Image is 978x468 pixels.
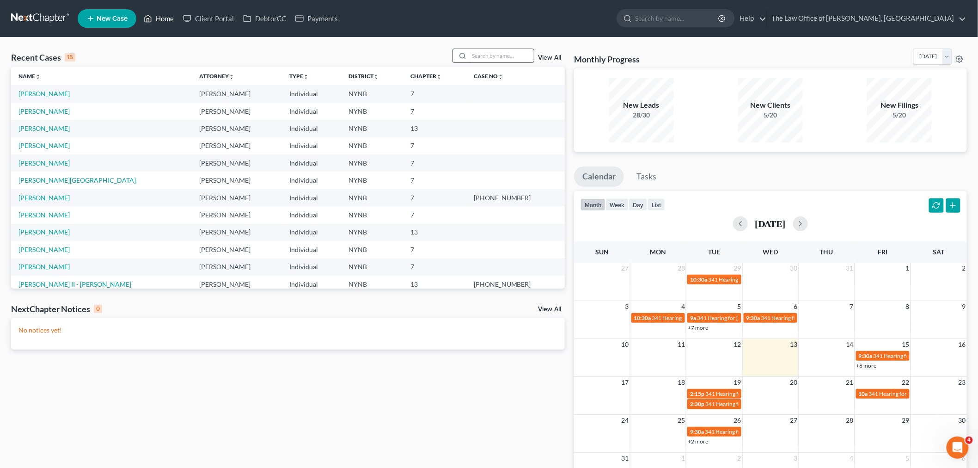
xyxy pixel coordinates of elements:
[690,400,704,407] span: 2:30p
[139,10,178,27] a: Home
[341,120,403,137] td: NYNB
[178,10,238,27] a: Client Portal
[403,206,466,223] td: 7
[403,172,466,189] td: 7
[18,176,136,184] a: [PERSON_NAME][GEOGRAPHIC_DATA]
[961,263,967,274] span: 2
[192,259,282,276] td: [PERSON_NAME]
[708,276,791,283] span: 341 Hearing for [PERSON_NAME]
[690,276,707,283] span: 10:30a
[18,228,70,236] a: [PERSON_NAME]
[192,154,282,172] td: [PERSON_NAME]
[403,154,466,172] td: 7
[958,377,967,388] span: 23
[789,377,798,388] span: 20
[634,314,651,321] span: 10:30a
[466,276,565,293] td: [PHONE_NUMBER]
[869,390,952,397] span: 341 Hearing for [PERSON_NAME]
[469,49,534,62] input: Search by name...
[677,263,686,274] span: 28
[856,362,877,369] a: +6 more
[373,74,379,80] i: unfold_more
[789,415,798,426] span: 27
[18,211,70,219] a: [PERSON_NAME]
[192,276,282,293] td: [PERSON_NAME]
[574,166,624,187] a: Calendar
[820,248,833,256] span: Thu
[282,224,341,241] td: Individual
[341,259,403,276] td: NYNB
[845,263,855,274] span: 31
[849,453,855,464] span: 4
[192,172,282,189] td: [PERSON_NAME]
[621,415,630,426] span: 24
[621,263,630,274] span: 27
[282,172,341,189] td: Individual
[282,85,341,102] td: Individual
[697,314,780,321] span: 341 Hearing for [PERSON_NAME]
[733,415,742,426] span: 26
[905,263,911,274] span: 1
[859,390,868,397] span: 10a
[94,305,102,313] div: 0
[746,314,760,321] span: 9:30a
[282,120,341,137] td: Individual
[403,103,466,120] td: 7
[403,137,466,154] td: 7
[733,263,742,274] span: 29
[867,100,932,111] div: New Filings
[192,241,282,258] td: [PERSON_NAME]
[341,241,403,258] td: NYNB
[192,137,282,154] td: [PERSON_NAME]
[348,73,379,80] a: Districtunfold_more
[18,73,41,80] a: Nameunfold_more
[18,159,70,167] a: [PERSON_NAME]
[341,154,403,172] td: NYNB
[199,73,234,80] a: Attorneyunfold_more
[18,246,70,253] a: [PERSON_NAME]
[958,339,967,350] span: 16
[474,73,503,80] a: Case Nounfold_more
[341,85,403,102] td: NYNB
[403,241,466,258] td: 7
[403,120,466,137] td: 13
[690,428,704,435] span: 9:30a
[403,224,466,241] td: 13
[192,85,282,102] td: [PERSON_NAME]
[905,453,911,464] span: 5
[341,172,403,189] td: NYNB
[690,314,696,321] span: 9a
[574,54,640,65] h3: Monthly Progress
[901,377,911,388] span: 22
[677,339,686,350] span: 11
[737,453,742,464] span: 2
[677,415,686,426] span: 25
[755,219,786,228] h2: [DATE]
[538,306,561,313] a: View All
[436,74,442,80] i: unfold_more
[629,198,648,211] button: day
[341,189,403,206] td: NYNB
[621,377,630,388] span: 17
[341,206,403,223] td: NYNB
[688,324,708,331] a: +7 more
[341,103,403,120] td: NYNB
[735,10,766,27] a: Help
[341,276,403,293] td: NYNB
[680,301,686,312] span: 4
[705,400,788,407] span: 341 Hearing for [PERSON_NAME]
[282,276,341,293] td: Individual
[18,280,131,288] a: [PERSON_NAME] II - [PERSON_NAME]
[581,198,605,211] button: month
[793,301,798,312] span: 6
[18,194,70,202] a: [PERSON_NAME]
[901,339,911,350] span: 15
[403,85,466,102] td: 7
[901,415,911,426] span: 29
[789,263,798,274] span: 30
[498,74,503,80] i: unfold_more
[947,437,969,459] iframe: Intercom live chat
[733,339,742,350] span: 12
[961,301,967,312] span: 9
[709,248,721,256] span: Tue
